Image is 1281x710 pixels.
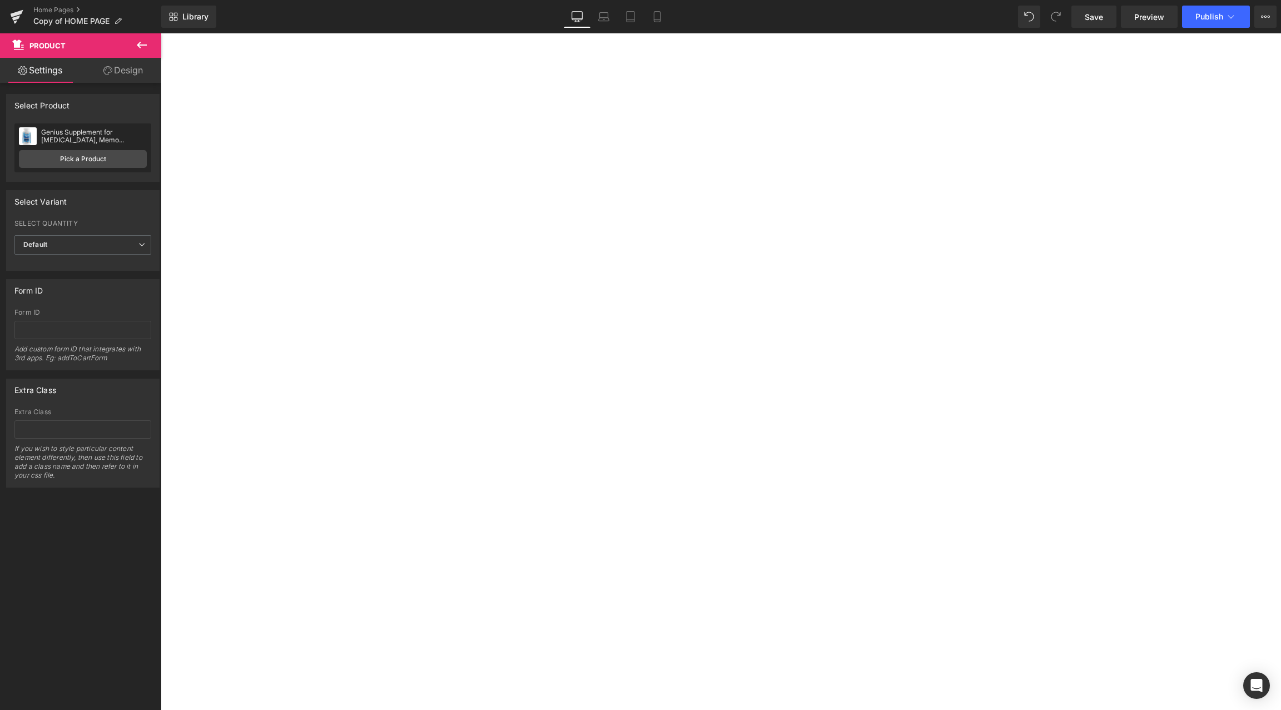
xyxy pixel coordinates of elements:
[19,127,37,145] img: pImage
[14,444,151,487] div: If you wish to style particular content element differently, then use this field to add a class n...
[564,6,590,28] a: Desktop
[1045,6,1067,28] button: Redo
[617,6,644,28] a: Tablet
[14,220,151,231] label: SELECT QUANTITY
[1121,6,1178,28] a: Preview
[161,6,216,28] a: New Library
[33,6,161,14] a: Home Pages
[14,95,70,110] div: Select Product
[19,150,147,168] a: Pick a Product
[14,309,151,316] div: Form ID
[182,12,208,22] span: Library
[1195,12,1223,21] span: Publish
[14,345,151,370] div: Add custom form ID that integrates with 3rd apps. Eg: addToCartForm
[14,191,67,206] div: Select Variant
[590,6,617,28] a: Laptop
[1134,11,1164,23] span: Preview
[14,379,56,395] div: Extra Class
[33,17,110,26] span: Copy of HOME PAGE
[1085,11,1103,23] span: Save
[23,240,47,249] b: Default
[83,58,163,83] a: Design
[1182,6,1250,28] button: Publish
[644,6,671,28] a: Mobile
[14,280,43,295] div: Form ID
[41,128,147,144] div: Genius Supplement for [MEDICAL_DATA], Memo...
[14,408,151,416] div: Extra Class
[1243,672,1270,699] div: Open Intercom Messenger
[29,41,66,50] span: Product
[1254,6,1277,28] button: More
[1018,6,1040,28] button: Undo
